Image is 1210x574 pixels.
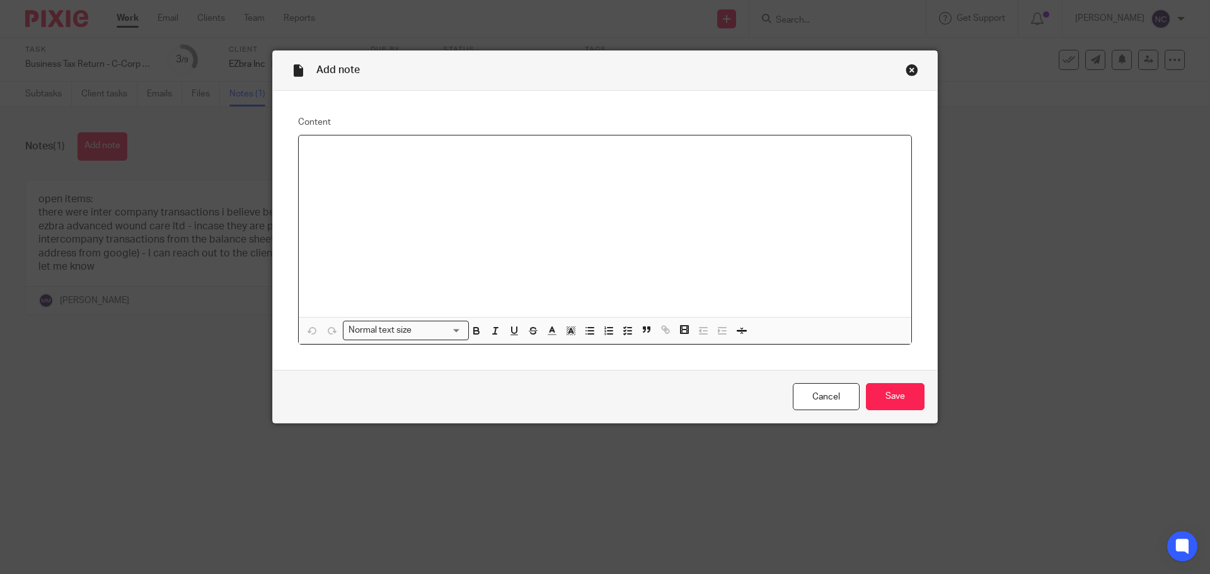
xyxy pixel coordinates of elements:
[793,383,860,410] a: Cancel
[316,65,360,75] span: Add note
[298,116,912,129] label: Content
[416,324,461,337] input: Search for option
[343,321,469,340] div: Search for option
[346,324,415,337] span: Normal text size
[866,383,925,410] input: Save
[906,64,918,76] div: Close this dialog window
